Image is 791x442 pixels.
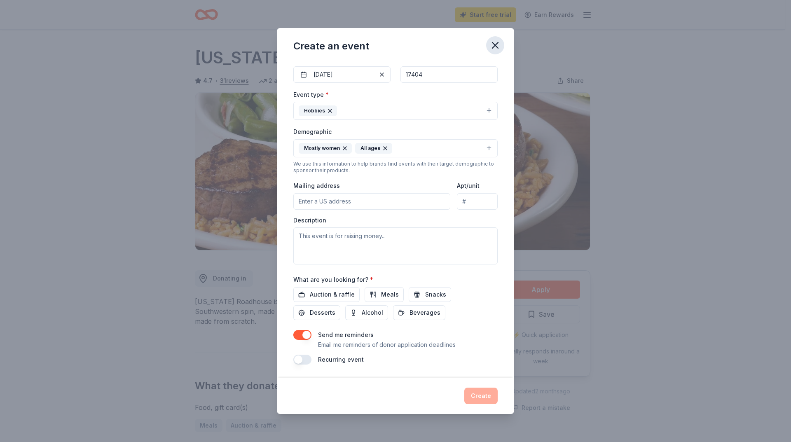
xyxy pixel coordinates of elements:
[318,331,374,338] label: Send me reminders
[293,216,326,225] label: Description
[345,305,388,320] button: Alcohol
[293,102,498,120] button: Hobbies
[355,143,392,154] div: All ages
[409,287,451,302] button: Snacks
[293,139,498,157] button: Mostly womenAll ages
[425,290,446,299] span: Snacks
[457,193,498,210] input: #
[457,182,480,190] label: Apt/unit
[293,40,369,53] div: Create an event
[310,290,355,299] span: Auction & raffle
[318,356,364,363] label: Recurring event
[293,287,360,302] button: Auction & raffle
[410,308,440,318] span: Beverages
[293,305,340,320] button: Desserts
[293,182,340,190] label: Mailing address
[299,143,352,154] div: Mostly women
[293,276,373,284] label: What are you looking for?
[293,91,329,99] label: Event type
[293,193,450,210] input: Enter a US address
[381,290,399,299] span: Meals
[400,66,498,83] input: 12345 (U.S. only)
[362,308,383,318] span: Alcohol
[293,66,391,83] button: [DATE]
[293,161,498,174] div: We use this information to help brands find events with their target demographic to sponsor their...
[310,308,335,318] span: Desserts
[293,128,332,136] label: Demographic
[318,340,456,350] p: Email me reminders of donor application deadlines
[393,305,445,320] button: Beverages
[365,287,404,302] button: Meals
[299,105,337,116] div: Hobbies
